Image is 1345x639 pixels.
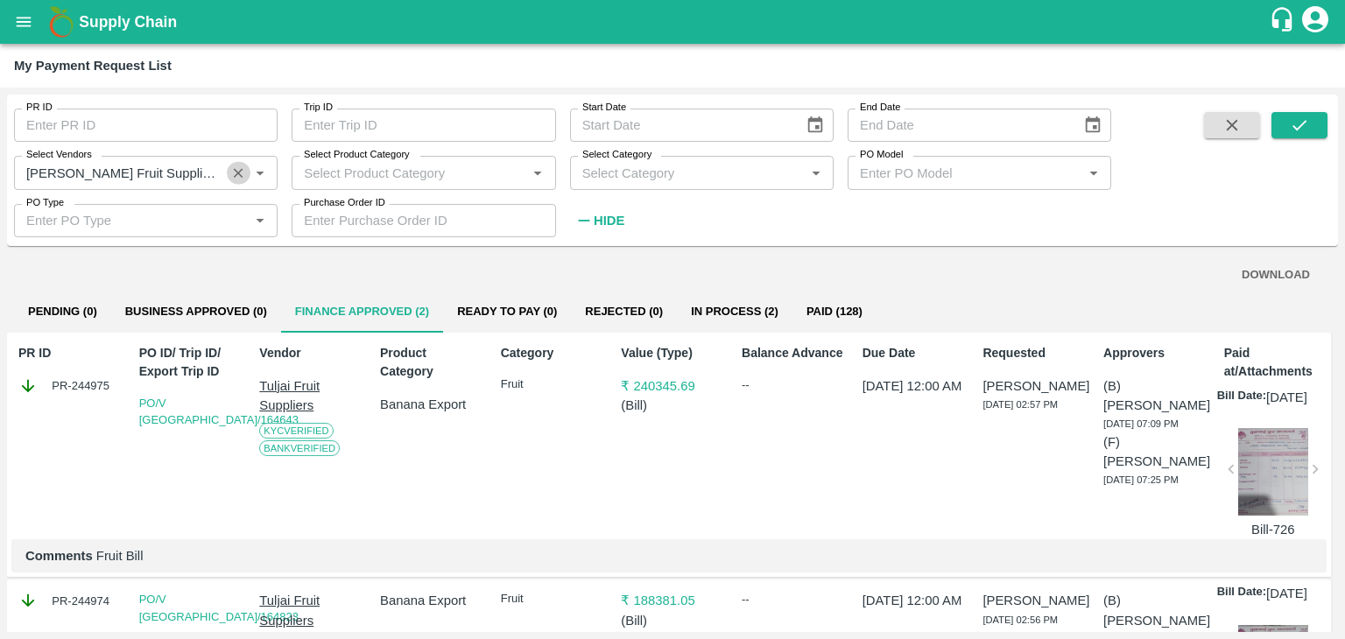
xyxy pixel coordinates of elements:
[582,148,651,162] label: Select Category
[259,344,362,362] p: Vendor
[111,291,281,333] button: Business Approved (0)
[526,161,549,184] button: Open
[259,423,333,439] span: KYC Verified
[863,591,965,610] p: [DATE] 12:00 AM
[792,291,877,333] button: Paid (128)
[380,344,482,381] p: Product Category
[1103,418,1179,429] span: [DATE] 07:09 PM
[621,611,723,630] p: ( Bill )
[1235,260,1317,291] button: DOWNLOAD
[304,101,333,115] label: Trip ID
[139,593,299,623] a: PO/V [GEOGRAPHIC_DATA]/164823
[805,161,827,184] button: Open
[14,109,278,142] input: Enter PR ID
[982,591,1085,610] p: [PERSON_NAME]
[1217,584,1266,603] p: Bill Date:
[380,395,482,414] p: Banana Export
[860,101,900,115] label: End Date
[799,109,832,142] button: Choose date
[571,291,677,333] button: Rejected (0)
[18,376,121,396] div: PR-244975
[621,396,723,415] p: ( Bill )
[742,344,844,362] p: Balance Advance
[1266,584,1307,603] p: [DATE]
[501,344,603,362] p: Category
[259,376,362,416] p: Tuljai Fruit Suppliers
[594,214,624,228] strong: Hide
[1266,388,1307,407] p: [DATE]
[19,209,243,232] input: Enter PO Type
[853,161,1077,184] input: Enter PO Model
[44,4,79,39] img: logo
[14,54,172,77] div: My Payment Request List
[304,196,385,210] label: Purchase Order ID
[304,148,410,162] label: Select Product Category
[621,591,723,610] p: ₹ 188381.05
[259,440,340,456] span: Bank Verified
[297,161,521,184] input: Select Product Category
[281,291,443,333] button: Finance Approved (2)
[501,591,603,607] p: Fruit
[570,109,792,142] input: Start Date
[79,10,1269,34] a: Supply Chain
[742,376,844,394] div: --
[79,13,177,31] b: Supply Chain
[14,291,111,333] button: Pending (0)
[848,109,1069,142] input: End Date
[139,344,242,381] p: PO ID/ Trip ID/ Export Trip ID
[621,344,723,362] p: Value (Type)
[19,161,221,184] input: Select Vendor
[982,614,1058,625] span: [DATE] 02:56 PM
[26,101,53,115] label: PR ID
[249,161,271,184] button: Open
[677,291,792,333] button: In Process (2)
[1103,376,1206,416] p: (B) [PERSON_NAME]
[26,148,92,162] label: Select Vendors
[1076,109,1109,142] button: Choose date
[4,2,44,42] button: open drawer
[1103,344,1206,362] p: Approvers
[982,399,1058,410] span: [DATE] 02:57 PM
[1103,474,1179,485] span: [DATE] 07:25 PM
[582,101,626,115] label: Start Date
[575,161,799,184] input: Select Category
[863,376,965,396] p: [DATE] 12:00 AM
[380,591,482,610] p: Banana Export
[1299,4,1331,40] div: account of current user
[18,591,121,610] div: PR-244974
[259,591,362,630] p: Tuljai Fruit Suppliers
[982,376,1085,396] p: [PERSON_NAME]
[570,206,630,235] button: Hide
[1103,591,1206,630] p: (B) [PERSON_NAME]
[227,161,250,185] button: Clear
[982,344,1085,362] p: Requested
[501,376,603,393] p: Fruit
[863,344,965,362] p: Due Date
[25,546,1313,565] p: Fruit Bill
[1082,161,1105,184] button: Open
[1238,520,1308,539] p: Bill-726
[1103,432,1206,472] p: (F) [PERSON_NAME]
[1269,6,1299,38] div: customer-support
[25,549,93,563] b: Comments
[26,196,64,210] label: PO Type
[18,344,121,362] p: PR ID
[1217,388,1266,407] p: Bill Date:
[443,291,571,333] button: Ready To Pay (0)
[292,204,555,237] input: Enter Purchase Order ID
[139,397,299,427] a: PO/V [GEOGRAPHIC_DATA]/164643
[249,209,271,232] button: Open
[621,376,723,396] p: ₹ 240345.69
[1224,344,1327,381] p: Paid at/Attachments
[742,591,844,608] div: --
[292,109,555,142] input: Enter Trip ID
[860,148,904,162] label: PO Model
